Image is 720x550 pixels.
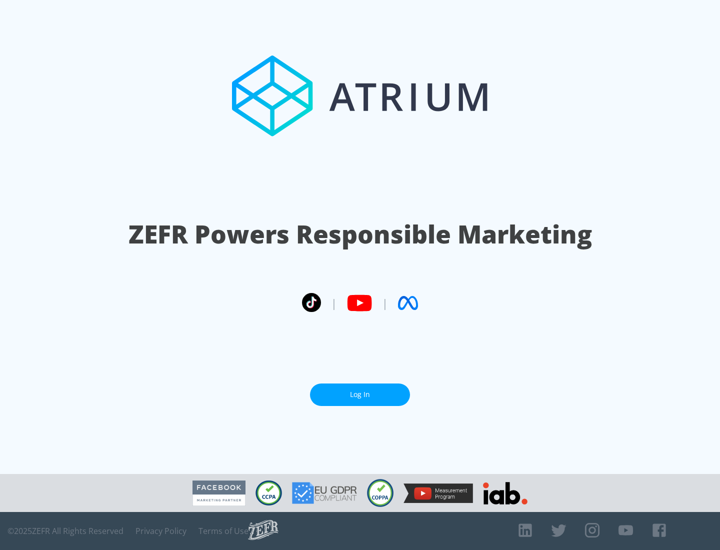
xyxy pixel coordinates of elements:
img: COPPA Compliant [367,479,393,507]
img: YouTube Measurement Program [403,483,473,503]
span: | [382,295,388,310]
a: Privacy Policy [135,526,186,536]
a: Log In [310,383,410,406]
a: Terms of Use [198,526,248,536]
img: GDPR Compliant [292,482,357,504]
img: CCPA Compliant [255,480,282,505]
img: Facebook Marketing Partner [192,480,245,506]
img: IAB [483,482,527,504]
h1: ZEFR Powers Responsible Marketing [128,217,592,251]
span: © 2025 ZEFR All Rights Reserved [7,526,123,536]
span: | [331,295,337,310]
